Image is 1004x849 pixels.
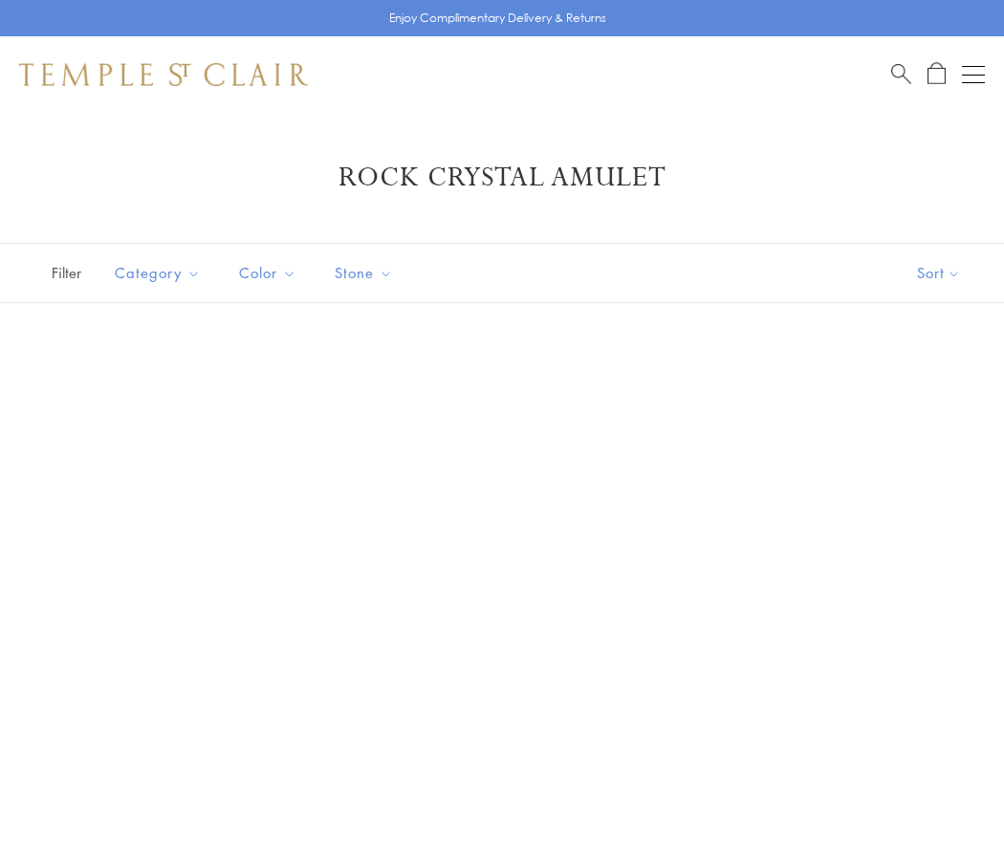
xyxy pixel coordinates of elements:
[105,261,215,285] span: Category
[389,9,606,28] p: Enjoy Complimentary Delivery & Returns
[320,251,407,294] button: Stone
[229,261,311,285] span: Color
[100,251,215,294] button: Category
[225,251,311,294] button: Color
[325,261,407,285] span: Stone
[891,62,911,86] a: Search
[928,62,946,86] a: Open Shopping Bag
[48,161,956,195] h1: Rock Crystal Amulet
[19,63,308,86] img: Temple St. Clair
[962,63,985,86] button: Open navigation
[874,244,1004,302] button: Show sort by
